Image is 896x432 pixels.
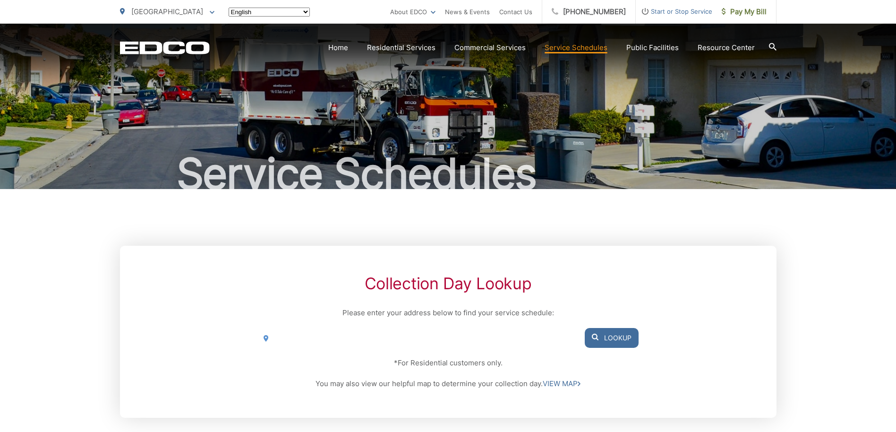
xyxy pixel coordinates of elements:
a: News & Events [445,6,490,17]
h2: Collection Day Lookup [257,274,638,293]
a: Contact Us [499,6,532,17]
a: Residential Services [367,42,435,53]
span: [GEOGRAPHIC_DATA] [131,7,203,16]
a: EDCD logo. Return to the homepage. [120,41,210,54]
a: About EDCO [390,6,435,17]
p: You may also view our helpful map to determine your collection day. [257,378,638,389]
a: Resource Center [698,42,755,53]
a: Service Schedules [545,42,607,53]
span: Pay My Bill [722,6,767,17]
button: Lookup [585,328,639,348]
a: VIEW MAP [543,378,580,389]
select: Select a language [229,8,310,17]
p: *For Residential customers only. [257,357,638,369]
a: Home [328,42,348,53]
h1: Service Schedules [120,150,777,198]
p: Please enter your address below to find your service schedule: [257,307,638,319]
a: Public Facilities [626,42,679,53]
a: Commercial Services [454,42,526,53]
